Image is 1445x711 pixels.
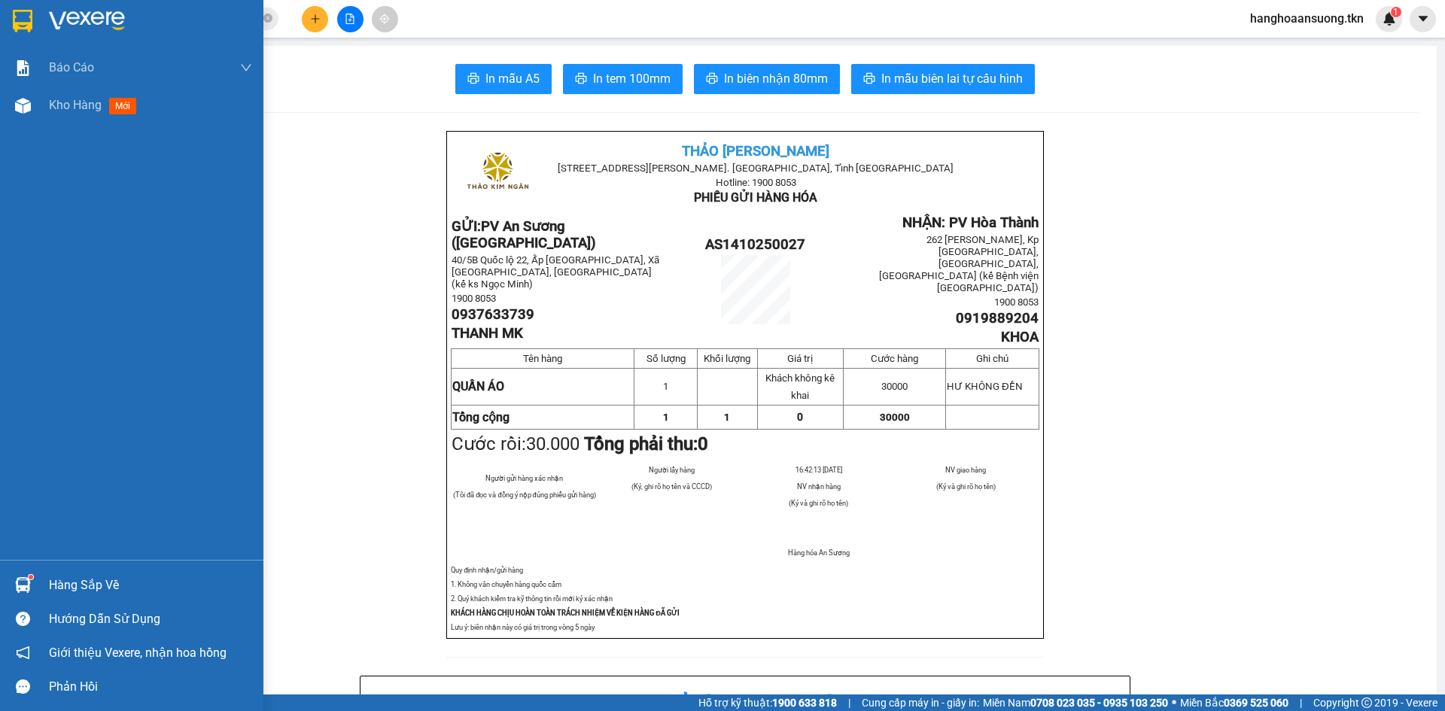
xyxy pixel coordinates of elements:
[49,643,227,662] span: Giới thiệu Vexere, nhận hoa hồng
[881,69,1023,88] span: In mẫu biên lai tự cấu hình
[772,697,837,709] strong: 1900 633 818
[1410,6,1436,32] button: caret-down
[848,694,850,711] span: |
[460,136,534,211] img: logo
[379,14,390,24] span: aim
[1416,12,1430,26] span: caret-down
[880,412,910,423] span: 30000
[49,676,252,698] div: Phản hồi
[936,482,996,491] span: (Ký và ghi rõ họ tên)
[15,577,31,593] img: warehouse-icon
[16,646,30,660] span: notification
[452,379,504,393] span: QUẦN ÁO
[1361,697,1372,708] span: copyright
[945,466,986,474] span: NV giao hàng
[467,72,479,87] span: printer
[879,234,1039,293] span: 262 [PERSON_NAME], Kp [GEOGRAPHIC_DATA], [GEOGRAPHIC_DATA], [GEOGRAPHIC_DATA] (kế Bệnh viện [GEOG...
[631,482,712,491] span: (Ký, ghi rõ họ tên và CCCD)
[452,433,708,454] span: Cước rồi:
[452,218,596,251] span: PV An Sương ([GEOGRAPHIC_DATA])
[575,72,587,87] span: printer
[558,163,954,174] span: [STREET_ADDRESS][PERSON_NAME]. [GEOGRAPHIC_DATA], Tỉnh [GEOGRAPHIC_DATA]
[29,575,33,579] sup: 1
[646,353,686,364] span: Số lượng
[663,412,669,423] span: 1
[263,14,272,23] span: close-circle
[345,14,355,24] span: file-add
[563,64,683,94] button: printerIn tem 100mm
[49,98,102,112] span: Kho hàng
[49,574,252,597] div: Hàng sắp về
[451,566,523,574] span: Quy định nhận/gửi hàng
[871,353,918,364] span: Cước hàng
[451,623,595,631] span: Lưu ý: biên nhận này có giá trị trong vòng 5 ngày
[797,482,841,491] span: NV nhận hàng
[947,381,1023,392] span: HƯ KHÔNG ĐỀN
[49,58,94,77] span: Báo cáo
[1030,697,1168,709] strong: 0708 023 035 - 0935 103 250
[863,72,875,87] span: printer
[263,12,272,26] span: close-circle
[523,353,562,364] span: Tên hàng
[851,64,1035,94] button: printerIn mẫu biên lai tự cấu hình
[663,381,668,392] span: 1
[698,694,837,711] span: Hỗ trợ kỹ thuật:
[694,64,840,94] button: printerIn biên nhận 80mm
[452,293,496,304] span: 1900 8053
[109,98,136,114] span: mới
[452,410,510,424] strong: Tổng cộng
[302,6,328,32] button: plus
[1300,694,1302,711] span: |
[452,306,534,323] span: 0937633739
[682,143,829,160] span: THẢO [PERSON_NAME]
[372,6,398,32] button: aim
[706,72,718,87] span: printer
[796,466,842,474] span: 16:42:13 [DATE]
[452,218,596,251] strong: GỬI:
[1393,7,1398,17] span: 1
[15,60,31,76] img: solution-icon
[455,64,552,94] button: printerIn mẫu A5
[797,411,803,423] span: 0
[1391,7,1401,17] sup: 1
[862,694,979,711] span: Cung cấp máy in - giấy in:
[240,62,252,74] span: down
[452,254,659,290] span: 40/5B Quốc lộ 22, Ấp [GEOGRAPHIC_DATA], Xã [GEOGRAPHIC_DATA], [GEOGRAPHIC_DATA] (kế ks Ngọc Minh)
[956,310,1039,327] span: 0919889204
[453,491,596,499] span: (Tôi đã đọc và đồng ý nộp đúng phiếu gửi hàng)
[1001,329,1039,345] span: KHOA
[16,612,30,626] span: question-circle
[698,433,708,454] span: 0
[1238,9,1376,28] span: hanghoaansuong.tkn
[902,214,1039,231] span: NHẬN: PV Hòa Thành
[310,14,321,24] span: plus
[452,325,523,342] span: THANH MK
[789,499,848,507] span: (Ký và ghi rõ họ tên)
[15,98,31,114] img: warehouse-icon
[485,474,563,482] span: Người gửi hàng xác nhận
[584,433,708,454] strong: Tổng phải thu:
[881,381,908,392] span: 30000
[485,69,540,88] span: In mẫu A5
[16,679,30,694] span: message
[526,433,580,454] span: 30.000
[49,608,252,630] div: Hướng dẫn sử dụng
[649,466,695,474] span: Người lấy hàng
[705,236,805,253] span: AS1410250027
[724,412,730,423] span: 1
[1180,694,1288,711] span: Miền Bắc
[976,353,1008,364] span: Ghi chú
[724,69,828,88] span: In biên nhận 80mm
[983,694,1168,711] span: Miền Nam
[451,594,613,603] span: 2. Quý khách kiểm tra kỹ thông tin rồi mới ký xác nhận
[593,69,671,88] span: In tem 100mm
[765,372,835,401] span: Khách không kê khai
[1172,700,1176,706] span: ⚪️
[704,353,750,364] span: Khối lượng
[1383,12,1396,26] img: icon-new-feature
[787,353,813,364] span: Giá trị
[13,10,32,32] img: logo-vxr
[337,6,364,32] button: file-add
[994,296,1039,308] span: 1900 8053
[694,190,817,205] span: PHIẾU GỬI HÀNG HÓA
